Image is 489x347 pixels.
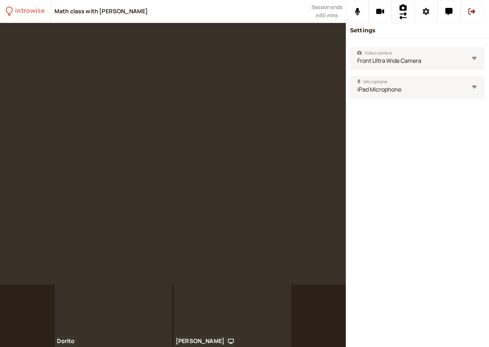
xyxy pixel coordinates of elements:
[350,47,485,70] select: Video camera
[357,50,392,57] span: Video camera
[311,3,342,19] div: Scheduled session end time. Don't worry, your call will continue
[54,8,148,15] div: Math class with [PERSON_NAME]
[15,6,44,17] div: introwise
[350,26,376,35] button: Settings
[316,11,338,20] span: in 30 mins
[311,3,342,11] span: Session ends
[350,76,485,99] select: Microphone
[357,78,388,85] span: Microphone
